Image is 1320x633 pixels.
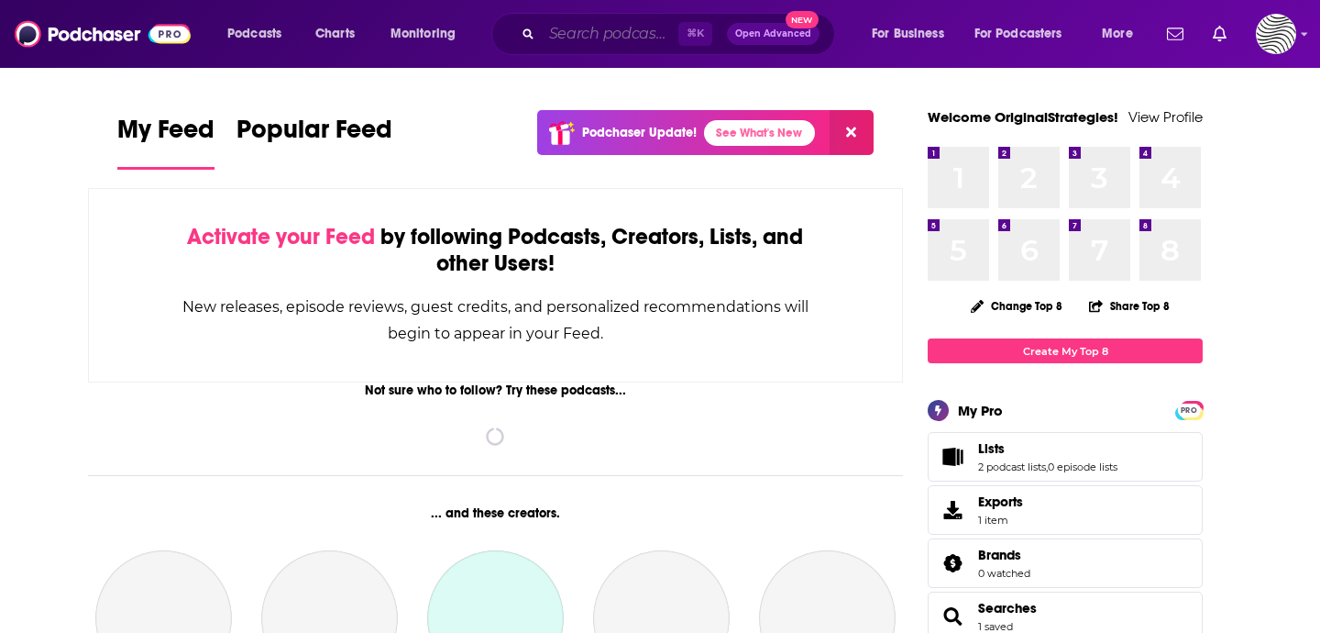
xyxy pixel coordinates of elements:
[1089,19,1156,49] button: open menu
[978,494,1023,510] span: Exports
[236,114,392,170] a: Popular Feed
[15,17,191,51] img: Podchaser - Follow, Share and Rate Podcasts
[1102,21,1133,47] span: More
[390,21,456,47] span: Monitoring
[181,294,810,347] div: New releases, episode reviews, guest credits, and personalized recommendations will begin to appe...
[735,29,811,39] span: Open Advanced
[934,497,971,523] span: Exports
[181,224,810,277] div: by following Podcasts, Creators, Lists, and other Users!
[962,19,1089,49] button: open menu
[978,600,1037,616] a: Searches
[227,21,281,47] span: Podcasts
[960,294,1073,317] button: Change Top 8
[1048,461,1117,473] a: 0 episode lists
[315,21,355,47] span: Charts
[978,461,1046,473] a: 2 podcast lists
[704,120,815,146] a: See What's New
[974,21,1062,47] span: For Podcasters
[958,402,1003,419] div: My Pro
[509,13,852,55] div: Search podcasts, credits, & more...
[88,383,903,398] div: Not sure who to follow? Try these podcasts...
[978,547,1030,563] a: Brands
[582,125,697,140] p: Podchaser Update!
[117,114,214,156] span: My Feed
[378,19,479,49] button: open menu
[236,114,392,156] span: Popular Feed
[934,444,971,470] a: Lists
[1256,14,1296,54] button: Show profile menu
[1128,108,1203,126] a: View Profile
[1205,18,1234,50] a: Show notifications dropdown
[1046,461,1048,473] span: ,
[928,539,1203,588] span: Brands
[928,108,1118,126] a: Welcome OriginalStrategies!
[88,505,903,521] div: ... and these creators.
[978,440,1117,457] a: Lists
[542,19,678,49] input: Search podcasts, credits, & more...
[187,223,375,250] span: Activate your Feed
[978,440,1005,457] span: Lists
[934,604,971,629] a: Searches
[214,19,305,49] button: open menu
[978,620,1013,633] a: 1 saved
[303,19,366,49] a: Charts
[786,11,819,28] span: New
[1178,404,1200,417] span: PRO
[978,547,1021,563] span: Brands
[678,22,712,46] span: ⌘ K
[1088,288,1171,324] button: Share Top 8
[117,114,214,170] a: My Feed
[928,339,1203,363] a: Create My Top 8
[1256,14,1296,54] img: User Profile
[859,19,967,49] button: open menu
[1160,18,1191,50] a: Show notifications dropdown
[928,432,1203,482] span: Lists
[978,567,1030,580] a: 0 watched
[1256,14,1296,54] span: Logged in as OriginalStrategies
[978,514,1023,527] span: 1 item
[872,21,944,47] span: For Business
[1178,403,1200,416] a: PRO
[934,550,971,576] a: Brands
[928,485,1203,535] a: Exports
[727,23,819,45] button: Open AdvancedNew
